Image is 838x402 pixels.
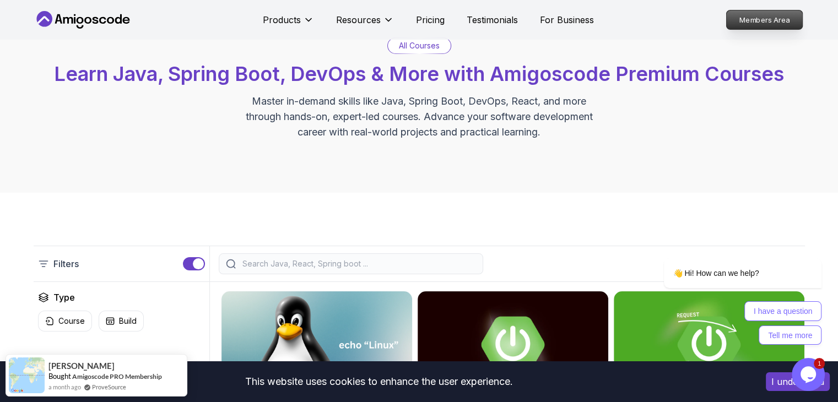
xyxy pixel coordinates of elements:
[9,357,45,393] img: provesource social proof notification image
[540,13,594,26] a: For Business
[792,358,827,391] iframe: chat widget
[53,257,79,270] p: Filters
[8,370,749,394] div: This website uses cookies to enhance the user experience.
[53,354,75,367] h2: Price
[54,62,784,86] span: Learn Java, Spring Boot, DevOps & More with Amigoscode Premium Courses
[399,40,440,51] p: All Courses
[48,361,115,371] span: [PERSON_NAME]
[263,13,314,35] button: Products
[418,291,608,398] img: Advanced Spring Boot card
[336,13,394,35] button: Resources
[629,172,827,352] iframe: chat widget
[240,258,476,269] input: Search Java, React, Spring boot ...
[416,13,445,26] a: Pricing
[53,291,75,304] h2: Type
[119,316,137,327] p: Build
[766,372,830,391] button: Accept cookies
[726,10,803,30] a: Members Area
[234,94,604,140] p: Master in-demand skills like Java, Spring Boot, DevOps, React, and more through hands-on, expert-...
[467,13,518,26] a: Testimonials
[72,372,162,381] a: Amigoscode PRO Membership
[48,382,81,392] span: a month ago
[92,382,126,392] a: ProveSource
[58,316,85,327] p: Course
[614,291,804,398] img: Building APIs with Spring Boot card
[48,372,71,381] span: Bought
[726,10,802,29] p: Members Area
[336,13,381,26] p: Resources
[263,13,301,26] p: Products
[221,291,412,398] img: Linux Fundamentals card
[99,311,144,332] button: Build
[38,311,92,332] button: Course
